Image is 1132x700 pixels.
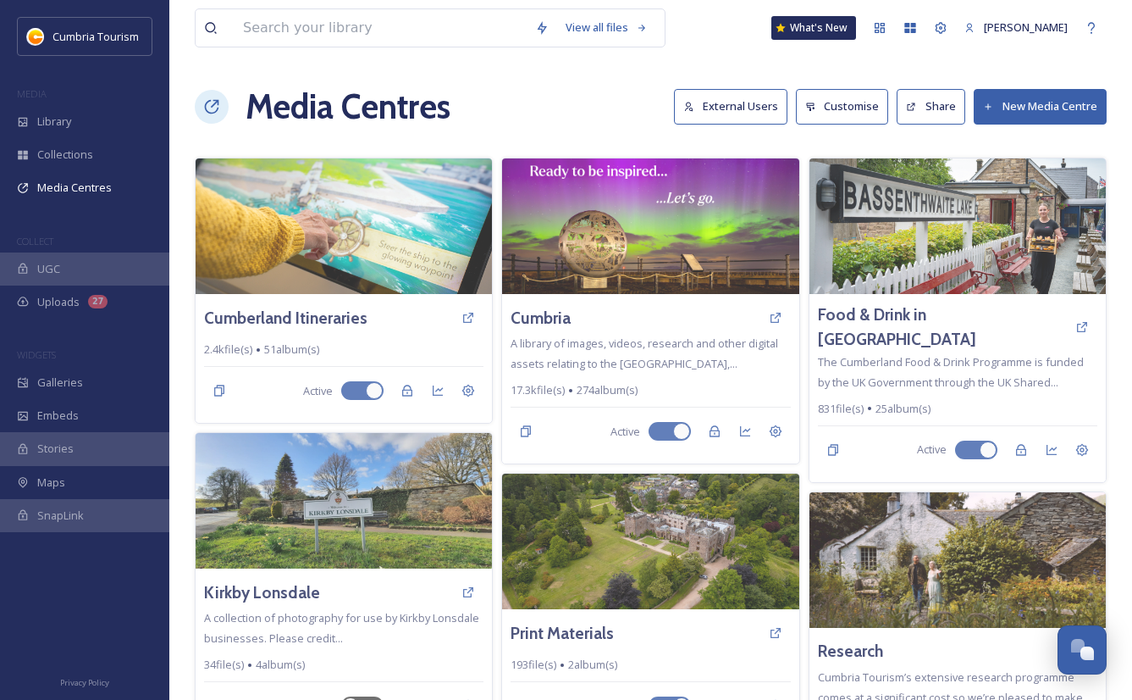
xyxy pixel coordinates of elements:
span: A library of images, videos, research and other digital assets relating to the [GEOGRAPHIC_DATA],... [511,336,778,371]
a: Research [818,639,883,664]
a: What's New [771,16,856,40]
span: 274 album(s) [577,382,638,398]
span: UGC [37,261,60,277]
a: External Users [674,89,796,124]
img: CUMBRIATOURISM_240827_PaulMitchell_BeaconMuseumWhitehaven-9.jpg [196,158,492,294]
span: 51 album(s) [264,342,319,358]
input: Search your library [235,9,527,47]
a: [PERSON_NAME] [956,11,1076,44]
button: Customise [796,89,889,124]
span: Active [917,442,947,458]
h1: Media Centres [246,81,450,132]
span: 34 file(s) [204,657,244,673]
a: Privacy Policy [60,671,109,692]
span: Cumbria Tourism [52,29,139,44]
img: CUMBRIATOURISM_240612_PaulMitchell_MuncasterCastle_-5.jpg [502,474,798,609]
a: Cumberland Itineraries [204,306,367,331]
img: images.jpg [27,28,44,45]
span: 4 album(s) [256,657,305,673]
span: WIDGETS [17,348,56,361]
span: MEDIA [17,87,47,100]
span: [PERSON_NAME] [984,19,1068,35]
a: Food & Drink in [GEOGRAPHIC_DATA] [818,303,1067,352]
div: 27 [88,295,108,308]
span: Maps [37,475,65,491]
span: Active [303,383,333,399]
span: Collections [37,147,93,163]
img: CUMBRIATOURISM_240620_PaulMitchell_BassenthwaiteLakeStationBassenthwaite_%20%283%20of%2044%29.jpg [809,158,1106,294]
a: Customise [796,89,897,124]
img: Kirkby%20Lonsdale%20Spring%202025%20%2814%29.JPG [196,433,492,569]
span: Galleries [37,375,83,391]
a: Kirkby Lonsdale [204,581,320,605]
span: COLLECT [17,235,53,247]
span: 2.4k file(s) [204,342,252,358]
img: c.robinson%40wordsworth.org.uk-24_10%20Exclusive%20Experience%2024_Adrian%20Naik.jpg [809,492,1106,628]
span: 2 album(s) [568,657,617,673]
span: 831 file(s) [818,401,864,417]
span: Library [37,114,71,130]
span: 193 file(s) [511,657,556,673]
span: Privacy Policy [60,677,109,688]
button: Share [897,89,965,124]
span: 25 album(s) [875,401,930,417]
a: View all files [557,11,656,44]
img: maryport-harbour-be-inspired.jpg [502,158,798,294]
button: Open Chat [1057,625,1107,675]
span: Media Centres [37,180,112,196]
a: Cumbria [511,306,571,331]
span: A collection of photography for use by Kirkby Lonsdale businesses. Please credit... [204,610,479,646]
button: External Users [674,89,787,124]
span: Embeds [37,408,79,424]
span: Active [610,424,640,440]
span: SnapLink [37,508,84,524]
span: The Cumberland Food & Drink Programme is funded by the UK Government through the UK Shared... [818,354,1084,390]
button: New Media Centre [974,89,1107,124]
span: 17.3k file(s) [511,382,565,398]
a: Print Materials [511,621,614,646]
span: Stories [37,441,74,457]
span: Uploads [37,294,80,310]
